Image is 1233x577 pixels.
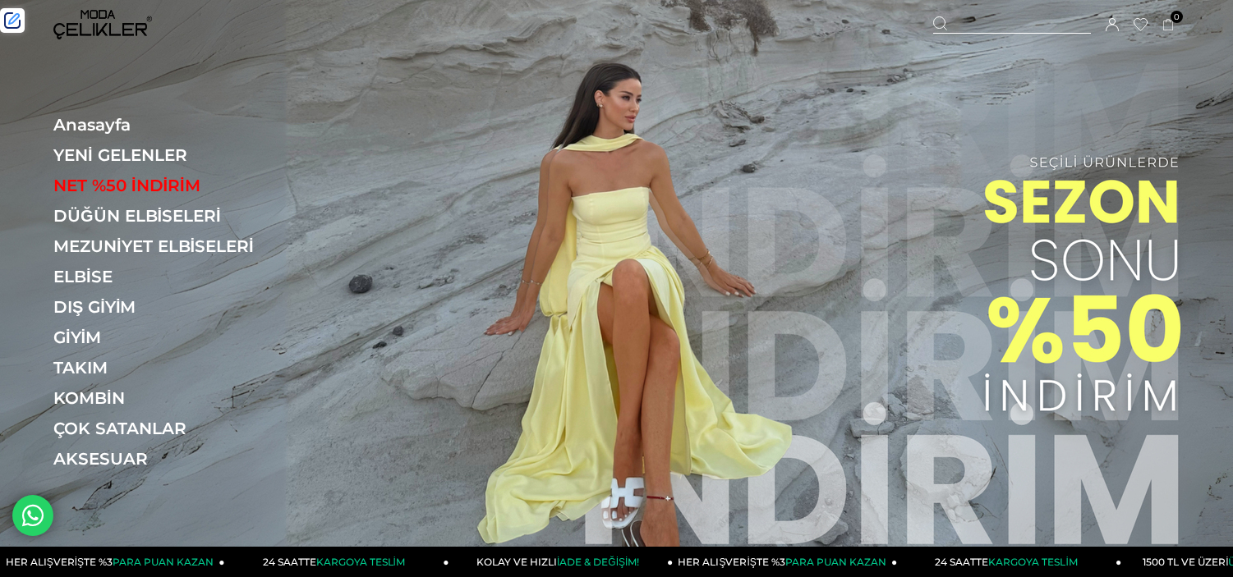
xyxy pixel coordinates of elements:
[1,547,225,577] a: HER ALIŞVERİŞTE %3PARA PUAN KAZAN
[53,206,279,226] a: DÜĞÜN ELBİSELERİ
[53,388,279,408] a: KOMBİN
[557,556,639,568] span: İADE & DEĞİŞİM!
[53,419,279,438] a: ÇOK SATANLAR
[53,176,279,195] a: NET %50 İNDİRİM
[449,547,673,577] a: KOLAY VE HIZLIİADE & DEĞİŞİM!
[224,547,449,577] a: 24 SAATTEKARGOYA TESLİM
[53,297,279,317] a: DIŞ GİYİM
[53,236,279,256] a: MEZUNİYET ELBİSELERİ
[673,547,897,577] a: HER ALIŞVERİŞTE %3PARA PUAN KAZAN
[53,327,279,347] a: GİYİM
[316,556,405,568] span: KARGOYA TESLİM
[53,145,279,165] a: YENİ GELENLER
[785,556,886,568] span: PARA PUAN KAZAN
[53,267,279,286] a: ELBİSE
[53,358,279,378] a: TAKIM
[113,556,214,568] span: PARA PUAN KAZAN
[1171,11,1183,23] span: 0
[897,547,1121,577] a: 24 SAATTEKARGOYA TESLİM
[53,449,279,469] a: AKSESUAR
[988,556,1077,568] span: KARGOYA TESLİM
[1162,19,1175,31] a: 0
[53,115,279,135] a: Anasayfa
[53,10,152,39] img: logo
